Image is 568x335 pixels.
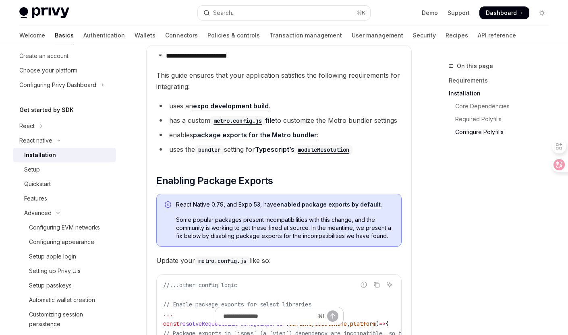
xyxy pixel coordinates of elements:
[449,100,555,113] a: Core Dependencies
[357,10,365,16] span: ⌘ K
[449,113,555,126] a: Required Polyfills
[19,80,96,90] div: Configuring Privy Dashboard
[195,145,224,154] code: bundler
[19,26,45,45] a: Welcome
[13,293,116,307] a: Automatic wallet creation
[165,201,173,209] svg: Info
[156,100,402,112] li: uses an .
[479,6,529,19] a: Dashboard
[163,301,311,308] span: // Enable package exports for select libraries
[449,126,555,139] a: Configure Polyfills
[24,179,51,189] div: Quickstart
[156,174,273,187] span: Enabling Package Exports
[13,235,116,249] a: Configuring appearance
[449,87,555,100] a: Installation
[193,131,319,139] a: package exports for the Metro bundler:
[478,26,516,45] a: API reference
[156,144,402,155] li: uses the setting for
[156,255,402,266] span: Update your like so:
[210,116,275,124] a: metro.config.jsfile
[24,165,40,174] div: Setup
[413,26,436,45] a: Security
[193,102,269,110] a: expo development build
[29,266,81,276] div: Setting up Privy UIs
[384,279,395,290] button: Ask AI
[13,206,116,220] button: Toggle Advanced section
[165,26,198,45] a: Connectors
[371,279,382,290] button: Copy the contents from the code block
[19,121,35,131] div: React
[29,237,94,247] div: Configuring appearance
[24,208,52,218] div: Advanced
[13,63,116,78] a: Choose your platform
[19,105,74,115] h5: Get started by SDK
[19,136,52,145] div: React native
[294,145,352,154] code: moduleResolution
[13,220,116,235] a: Configuring EVM networks
[13,264,116,278] a: Setting up Privy UIs
[55,26,74,45] a: Basics
[156,70,402,92] span: This guide ensures that your application satisfies the following requirements for integrating:
[19,7,69,19] img: light logo
[13,133,116,148] button: Toggle React native section
[13,177,116,191] a: Quickstart
[269,26,342,45] a: Transaction management
[446,26,468,45] a: Recipes
[13,119,116,133] button: Toggle React section
[135,26,155,45] a: Wallets
[24,150,56,160] div: Installation
[29,223,100,232] div: Configuring EVM networks
[29,310,111,329] div: Customizing session persistence
[176,201,393,209] span: React Native 0.79, and Expo 53, have .
[176,216,393,240] span: Some popular packages present incompatibilities with this change, and the community is working to...
[29,295,95,305] div: Automatic wallet creation
[156,115,402,126] li: has a custom to customize the Metro bundler settings
[486,9,517,17] span: Dashboard
[195,256,250,265] code: metro.config.js
[19,66,77,75] div: Choose your platform
[13,162,116,177] a: Setup
[13,249,116,264] a: Setup apple login
[207,26,260,45] a: Policies & controls
[24,194,47,203] div: Features
[422,9,438,17] a: Demo
[13,278,116,293] a: Setup passkeys
[29,281,72,290] div: Setup passkeys
[359,279,369,290] button: Report incorrect code
[255,145,352,153] a: Typescript’smoduleResolution
[277,201,381,208] a: enabled package exports by default
[449,74,555,87] a: Requirements
[213,8,236,18] div: Search...
[13,78,116,92] button: Toggle Configuring Privy Dashboard section
[352,26,403,45] a: User management
[198,6,370,20] button: Open search
[210,116,265,125] code: metro.config.js
[448,9,470,17] a: Support
[536,6,549,19] button: Toggle dark mode
[29,252,76,261] div: Setup apple login
[223,307,315,325] input: Ask a question...
[457,61,493,71] span: On this page
[13,148,116,162] a: Installation
[156,129,402,141] li: enables
[163,281,237,289] span: //...other config logic
[13,191,116,206] a: Features
[327,310,338,322] button: Send message
[83,26,125,45] a: Authentication
[13,307,116,331] a: Customizing session persistence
